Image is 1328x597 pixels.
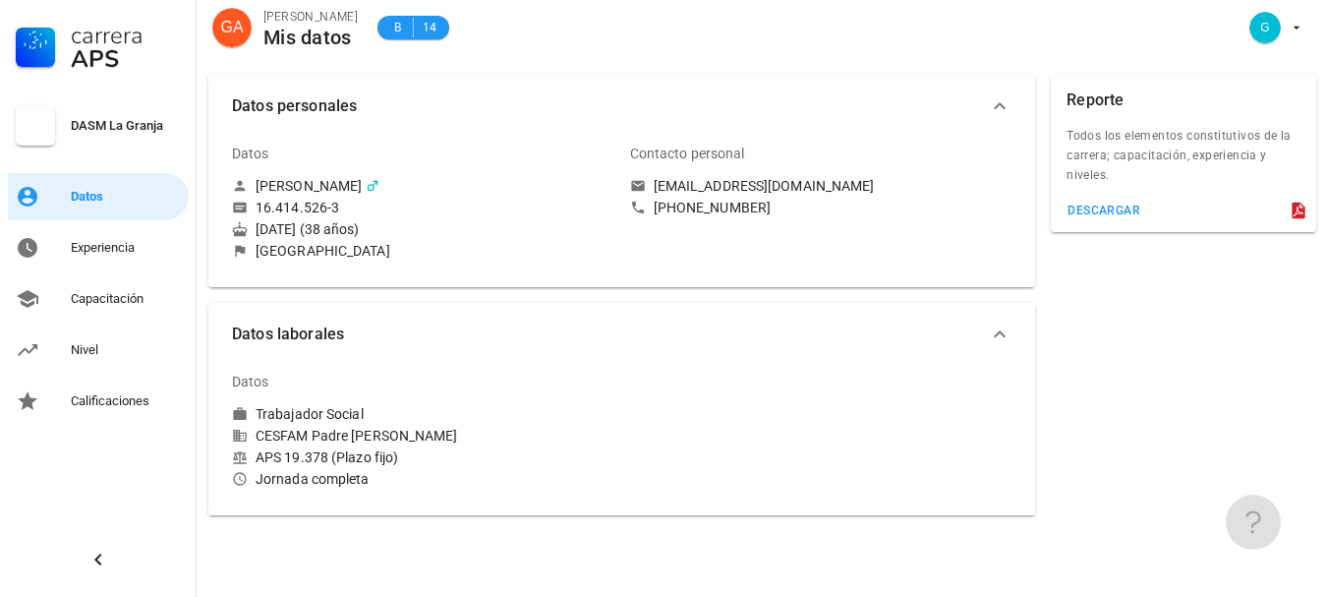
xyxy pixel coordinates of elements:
[232,220,614,238] div: [DATE] (38 años)
[654,177,875,195] div: [EMAIL_ADDRESS][DOMAIN_NAME]
[422,18,437,37] span: 14
[71,240,181,256] div: Experiencia
[630,199,1012,216] a: [PHONE_NUMBER]
[630,177,1012,195] a: [EMAIL_ADDRESS][DOMAIN_NAME]
[389,18,405,37] span: B
[208,303,1035,366] button: Datos laborales
[232,427,614,445] div: CESFAM Padre [PERSON_NAME]
[8,378,189,425] a: Calificaciones
[71,342,181,358] div: Nivel
[8,173,189,220] a: Datos
[232,92,988,120] span: Datos personales
[630,130,745,177] div: Contacto personal
[256,242,390,260] div: [GEOGRAPHIC_DATA]
[263,7,358,27] div: [PERSON_NAME]
[220,8,243,47] span: GA
[263,27,358,48] div: Mis datos
[256,199,339,216] div: 16.414.526-3
[1059,197,1148,224] button: descargar
[232,448,614,466] div: APS 19.378 (Plazo fijo)
[232,321,988,348] span: Datos laborales
[1237,10,1312,45] button: avatar
[212,8,252,47] div: avatar
[654,199,771,216] div: [PHONE_NUMBER]
[71,189,181,205] div: Datos
[256,177,362,195] div: [PERSON_NAME]
[232,130,269,177] div: Datos
[8,224,189,271] a: Experiencia
[1067,204,1140,217] div: descargar
[1051,126,1316,197] div: Todos los elementos constitutivos de la carrera; capacitación, experiencia y niveles.
[71,291,181,307] div: Capacitación
[232,470,614,488] div: Jornada completa
[71,393,181,409] div: Calificaciones
[1067,75,1124,126] div: Reporte
[208,75,1035,138] button: Datos personales
[8,275,189,323] a: Capacitación
[71,24,181,47] div: Carrera
[8,327,189,374] a: Nivel
[256,405,364,423] div: Trabajador Social
[1249,12,1281,43] div: avatar
[71,118,181,134] div: DASM La Granja
[71,47,181,71] div: APS
[232,358,269,405] div: Datos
